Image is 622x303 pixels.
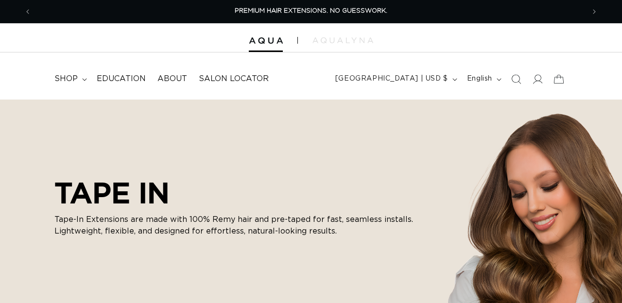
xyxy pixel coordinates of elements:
span: Salon Locator [199,74,269,84]
button: Next announcement [584,2,605,21]
a: Education [91,68,152,90]
img: aqualyna.com [312,37,373,43]
img: Aqua Hair Extensions [249,37,283,44]
button: Previous announcement [17,2,38,21]
button: English [461,70,505,88]
button: [GEOGRAPHIC_DATA] | USD $ [329,70,461,88]
span: shop [54,74,78,84]
h2: TAPE IN [54,176,424,210]
span: About [157,74,187,84]
p: Tape-In Extensions are made with 100% Remy hair and pre-taped for fast, seamless installs. Lightw... [54,214,424,237]
summary: shop [49,68,91,90]
summary: Search [505,68,527,90]
span: Education [97,74,146,84]
a: About [152,68,193,90]
span: [GEOGRAPHIC_DATA] | USD $ [335,74,448,84]
a: Salon Locator [193,68,275,90]
span: English [467,74,492,84]
span: PREMIUM HAIR EXTENSIONS. NO GUESSWORK. [235,8,387,14]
